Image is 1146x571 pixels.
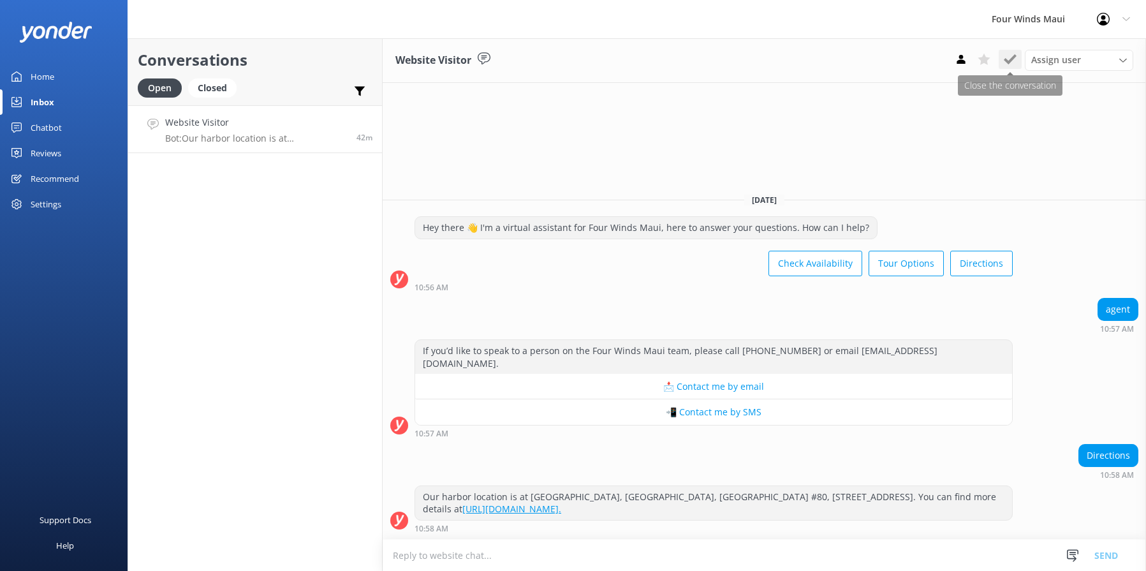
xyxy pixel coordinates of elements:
[462,503,561,515] a: [URL][DOMAIN_NAME].
[31,115,62,140] div: Chatbot
[40,507,91,533] div: Support Docs
[1100,325,1134,333] strong: 10:57 AM
[415,524,1013,533] div: Sep 19 2025 10:58am (UTC -10:00) Pacific/Honolulu
[415,284,448,292] strong: 10:56 AM
[744,195,784,205] span: [DATE]
[415,430,448,438] strong: 10:57 AM
[1078,470,1138,479] div: Sep 19 2025 10:58am (UTC -10:00) Pacific/Honolulu
[1031,53,1081,67] span: Assign user
[19,22,92,43] img: yonder-white-logo.png
[1100,471,1134,479] strong: 10:58 AM
[415,217,877,239] div: Hey there 👋 I'm a virtual assistant for Four Winds Maui, here to answer your questions. How can I...
[415,486,1012,520] div: Our harbor location is at [GEOGRAPHIC_DATA], [GEOGRAPHIC_DATA], [GEOGRAPHIC_DATA] #80, [STREET_AD...
[415,525,448,533] strong: 10:58 AM
[31,89,54,115] div: Inbox
[950,251,1013,276] button: Directions
[138,78,182,98] div: Open
[138,80,188,94] a: Open
[415,429,1013,438] div: Sep 19 2025 10:57am (UTC -10:00) Pacific/Honolulu
[415,340,1012,374] div: If you’d like to speak to a person on the Four Winds Maui team, please call [PHONE_NUMBER] or ema...
[31,191,61,217] div: Settings
[395,52,471,69] h3: Website Visitor
[415,283,1013,292] div: Sep 19 2025 10:56am (UTC -10:00) Pacific/Honolulu
[1025,50,1133,70] div: Assign User
[1098,324,1138,333] div: Sep 19 2025 10:57am (UTC -10:00) Pacific/Honolulu
[188,80,243,94] a: Closed
[31,140,61,166] div: Reviews
[31,166,79,191] div: Recommend
[415,374,1012,399] button: 📩 Contact me by email
[1098,299,1138,320] div: agent
[56,533,74,558] div: Help
[31,64,54,89] div: Home
[165,133,347,144] p: Bot: Our harbor location is at [GEOGRAPHIC_DATA], [GEOGRAPHIC_DATA], [GEOGRAPHIC_DATA] #80, [STRE...
[415,399,1012,425] button: 📲 Contact me by SMS
[128,105,382,153] a: Website VisitorBot:Our harbor location is at [GEOGRAPHIC_DATA], [GEOGRAPHIC_DATA], [GEOGRAPHIC_DA...
[1079,445,1138,466] div: Directions
[188,78,237,98] div: Closed
[165,115,347,130] h4: Website Visitor
[138,48,372,72] h2: Conversations
[869,251,944,276] button: Tour Options
[356,132,372,143] span: Sep 19 2025 10:58am (UTC -10:00) Pacific/Honolulu
[768,251,862,276] button: Check Availability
